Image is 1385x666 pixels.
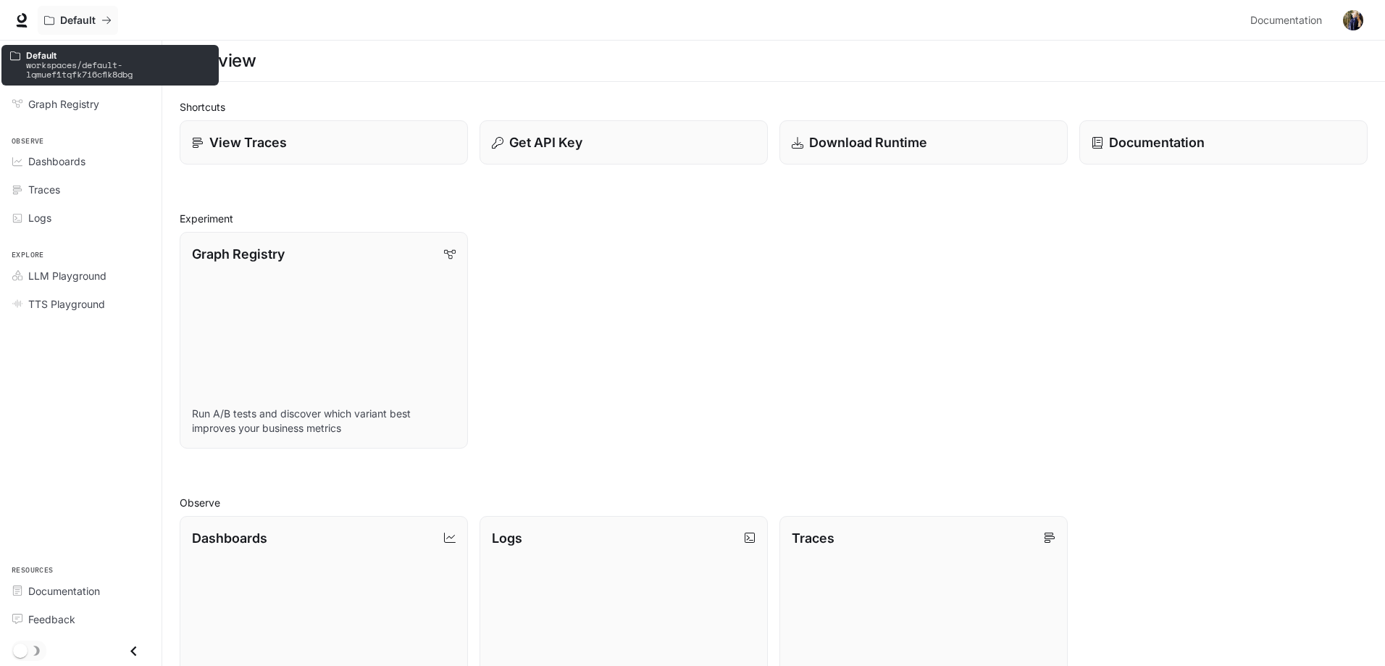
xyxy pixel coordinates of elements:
[26,60,210,79] p: workspaces/default-lqmuef1tqfk7i6cflk8dbg
[1109,133,1205,152] p: Documentation
[192,407,456,436] p: Run A/B tests and discover which variant best improves your business metrics
[28,96,99,112] span: Graph Registry
[180,232,468,449] a: Graph RegistryRun A/B tests and discover which variant best improves your business metrics
[192,528,267,548] p: Dashboards
[6,149,156,174] a: Dashboards
[28,268,106,283] span: LLM Playground
[480,120,768,165] button: Get API Key
[180,120,468,165] a: View Traces
[180,495,1368,510] h2: Observe
[1339,6,1368,35] button: User avatar
[1244,6,1333,35] a: Documentation
[492,528,522,548] p: Logs
[28,210,51,225] span: Logs
[180,99,1368,115] h2: Shortcuts
[28,612,75,627] span: Feedback
[6,263,156,288] a: LLM Playground
[6,578,156,604] a: Documentation
[28,583,100,599] span: Documentation
[779,120,1068,165] a: Download Runtime
[792,528,834,548] p: Traces
[1079,120,1368,165] a: Documentation
[192,244,285,264] p: Graph Registry
[6,607,156,632] a: Feedback
[38,6,118,35] button: All workspaces
[117,636,150,666] button: Close drawer
[6,291,156,317] a: TTS Playground
[6,205,156,230] a: Logs
[60,14,96,27] p: Default
[1343,10,1363,30] img: User avatar
[13,642,28,658] span: Dark mode toggle
[180,211,1368,226] h2: Experiment
[28,182,60,197] span: Traces
[28,296,105,312] span: TTS Playground
[6,177,156,202] a: Traces
[26,51,210,60] p: Default
[809,133,927,152] p: Download Runtime
[209,133,287,152] p: View Traces
[28,154,85,169] span: Dashboards
[509,133,582,152] p: Get API Key
[1250,12,1322,30] span: Documentation
[6,91,156,117] a: Graph Registry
